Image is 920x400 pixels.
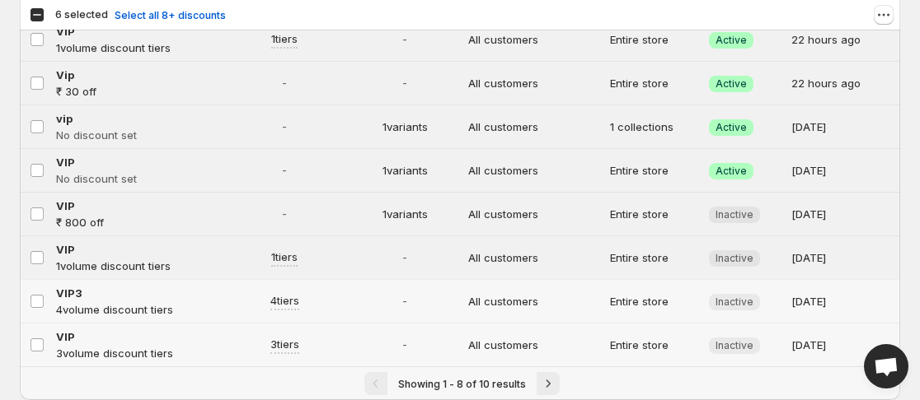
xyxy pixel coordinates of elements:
[115,9,226,21] span: Select all 8+ discounts
[716,121,747,134] span: Active
[463,236,605,280] td: All customers
[463,280,605,323] td: All customers
[716,339,753,352] span: Inactive
[56,328,218,345] a: VIP
[351,249,458,266] span: -
[463,105,605,149] td: All customers
[56,241,218,258] a: VIP
[605,280,704,323] td: Entire store
[351,31,458,48] span: -
[351,293,458,309] span: -
[716,165,747,178] span: Active
[864,344,908,388] div: Open chat
[605,18,704,62] td: Entire store
[56,258,218,274] p: 1 volume discount tiers
[228,75,341,91] span: -
[56,330,75,343] span: VIP
[463,62,605,105] td: All customers
[56,83,218,100] p: ₹ 30 off
[228,162,341,179] span: -
[786,193,900,236] td: [DATE]
[56,243,75,256] span: VIP
[463,149,605,193] td: All customers
[56,301,218,318] p: 4 volume discount tiers
[56,40,218,56] p: 1 volume discount tiers
[716,77,747,91] span: Active
[228,206,341,222] span: -
[56,199,75,212] span: VIP
[605,149,704,193] td: Entire store
[463,18,605,62] td: All customers
[605,105,704,149] td: 1 collections
[351,162,458,179] span: 1 variants
[605,236,704,280] td: Entire store
[56,25,75,38] span: VIP
[786,149,900,193] td: [DATE]
[716,34,747,47] span: Active
[56,286,82,300] span: VIP3
[463,323,605,367] td: All customers
[270,336,299,352] span: 3 tiers
[786,280,900,323] td: [DATE]
[56,156,75,169] span: VIP
[351,206,458,222] span: 1 variants
[463,193,605,236] td: All customers
[398,378,526,390] span: Showing 1 - 8 of 10 results
[56,154,218,170] a: VIP
[786,18,900,62] td: 22 hours ago
[716,252,753,265] span: Inactive
[271,30,298,47] span: 1 tiers
[271,249,298,265] span: 1 tiers
[56,198,218,214] a: VIP
[56,23,218,40] a: VIP
[786,323,900,367] td: [DATE]
[716,295,753,309] span: Inactive
[786,236,900,280] td: [DATE]
[56,214,218,230] p: ₹ 800 off
[20,366,900,400] nav: Pagination
[351,337,458,353] span: -
[56,110,218,127] a: vip
[56,112,73,125] span: vip
[786,105,900,149] td: [DATE]
[55,8,108,21] span: 6 selected
[605,62,704,105] td: Entire store
[351,75,458,91] span: -
[56,68,74,81] span: Vip
[786,62,900,105] td: 22 hours ago
[605,193,704,236] td: Entire store
[56,170,218,187] p: No discount set
[228,119,341,135] span: -
[56,67,218,83] a: Vip
[351,119,458,135] span: 1 variants
[537,372,560,395] button: Next
[56,345,218,361] p: 3 volume discount tiers
[56,127,218,143] p: No discount set
[716,208,753,221] span: Inactive
[115,8,226,22] button: Select all 8+ discounts
[874,5,894,25] button: Actions
[56,285,218,301] a: VIP3
[605,323,704,367] td: Entire store
[270,292,299,309] span: 4 tiers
